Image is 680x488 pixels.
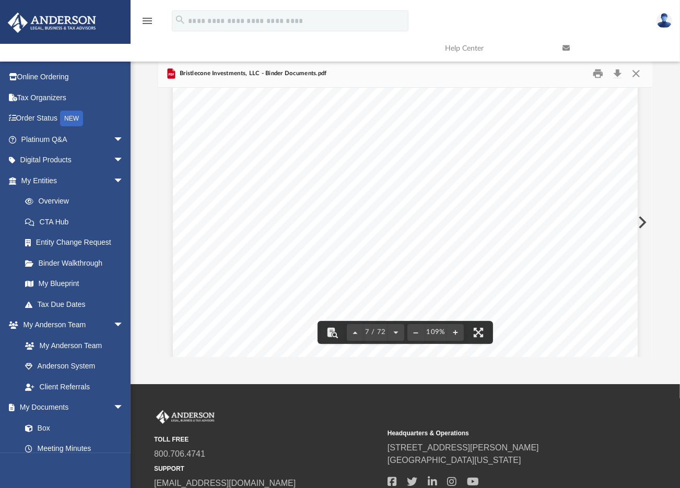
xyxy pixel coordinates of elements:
[15,232,139,253] a: Entity Change Request
[407,321,424,344] button: Zoom out
[7,397,134,418] a: My Documentsarrow_drop_down
[113,170,134,192] span: arrow_drop_down
[15,253,139,273] a: Binder Walkthrough
[174,14,186,26] i: search
[158,88,653,357] div: Document Viewer
[364,329,388,336] span: 7 / 72
[154,435,380,444] small: TOLL FREE
[158,60,653,357] div: Preview
[588,65,608,81] button: Print
[424,329,447,336] div: Current zoom level
[141,20,154,27] a: menu
[15,438,134,459] a: Meeting Minutes
[388,443,539,452] a: [STREET_ADDRESS][PERSON_NAME]
[467,321,490,344] button: Enter fullscreen
[7,150,139,171] a: Digital Productsarrow_drop_down
[388,456,521,465] a: [GEOGRAPHIC_DATA][US_STATE]
[141,15,154,27] i: menu
[437,28,555,69] a: Help Center
[113,397,134,419] span: arrow_drop_down
[7,129,139,150] a: Platinum Q&Aarrow_drop_down
[5,13,99,33] img: Anderson Advisors Platinum Portal
[178,69,327,78] span: Bristlecone Investments, LLC - Binder Documents.pdf
[15,418,129,438] a: Box
[7,108,139,129] a: Order StatusNEW
[60,111,83,126] div: NEW
[347,321,364,344] button: Previous page
[154,479,296,487] a: [EMAIL_ADDRESS][DOMAIN_NAME]
[388,321,404,344] button: Next page
[364,321,388,344] button: 7 / 72
[15,273,134,294] a: My Blueprint
[154,464,380,473] small: SUPPORT
[15,356,134,377] a: Anderson System
[388,429,614,438] small: Headquarters & Operations
[154,410,217,424] img: Anderson Advisors Platinum Portal
[15,211,139,232] a: CTA Hub
[113,315,134,336] span: arrow_drop_down
[447,321,464,344] button: Zoom in
[608,65,627,81] button: Download
[15,294,139,315] a: Tax Due Dates
[7,315,134,336] a: My Anderson Teamarrow_drop_down
[15,191,139,212] a: Overview
[15,335,129,356] a: My Anderson Team
[7,170,139,191] a: My Entitiesarrow_drop_down
[630,208,653,237] button: Next File
[113,129,134,150] span: arrow_drop_down
[15,376,134,397] a: Client Referrals
[7,87,139,108] a: Tax Organizers
[321,321,344,344] button: Toggle findbar
[113,150,134,171] span: arrow_drop_down
[7,67,139,88] a: Online Ordering
[154,449,205,458] a: 800.706.4741
[656,13,672,28] img: User Pic
[627,65,646,81] button: Close
[158,88,653,357] div: File preview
